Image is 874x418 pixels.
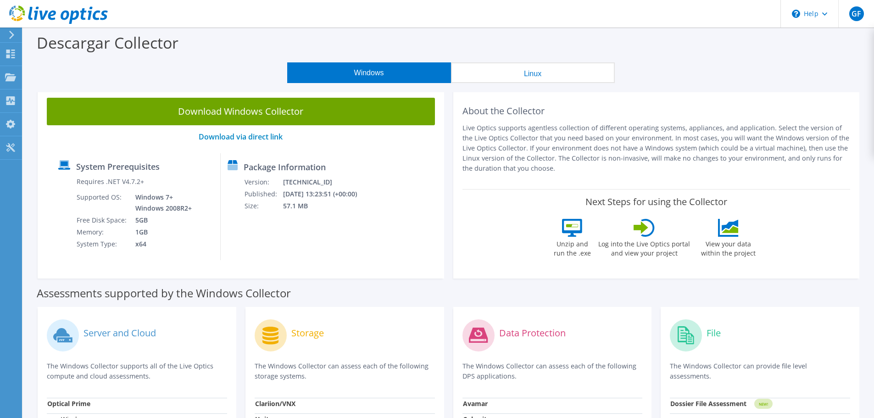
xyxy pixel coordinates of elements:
[76,162,160,171] label: System Prerequisites
[598,237,690,258] label: Log into the Live Optics portal and view your project
[76,226,128,238] td: Memory:
[670,399,746,408] strong: Dossier File Assessment
[255,399,295,408] strong: Clariion/VNX
[499,329,566,338] label: Data Protection
[283,188,369,200] td: [DATE] 13:23:51 (+00:00)
[128,214,194,226] td: 5GB
[287,62,451,83] button: Windows
[707,329,721,338] label: File
[47,98,435,125] a: Download Windows Collector
[255,361,435,381] p: The Windows Collector can assess each of the following storage systems.
[128,226,194,238] td: 1GB
[128,238,194,250] td: x64
[462,361,643,381] p: The Windows Collector can assess each of the following DPS applications.
[451,62,615,83] button: Linux
[128,191,194,214] td: Windows 7+ Windows 2008R2+
[84,329,156,338] label: Server and Cloud
[792,10,800,18] svg: \n
[47,399,90,408] strong: Optical Prime
[283,176,369,188] td: [TECHNICAL_ID]
[551,237,593,258] label: Unzip and run the .exe
[199,132,283,142] a: Download via direct link
[849,6,864,21] span: GF
[244,188,283,200] td: Published:
[695,237,761,258] label: View your data within the project
[76,238,128,250] td: System Type:
[463,399,488,408] strong: Avamar
[283,200,369,212] td: 57.1 MB
[76,191,128,214] td: Supported OS:
[76,214,128,226] td: Free Disk Space:
[244,162,326,172] label: Package Information
[37,32,178,53] label: Descargar Collector
[291,329,324,338] label: Storage
[47,361,227,381] p: The Windows Collector supports all of the Live Optics compute and cloud assessments.
[77,177,144,186] label: Requires .NET V4.7.2+
[244,176,283,188] td: Version:
[759,401,768,407] tspan: NEW!
[37,289,291,298] label: Assessments supported by the Windows Collector
[670,361,850,381] p: The Windows Collector can provide file level assessments.
[244,200,283,212] td: Size:
[462,106,851,117] h2: About the Collector
[462,123,851,173] p: Live Optics supports agentless collection of different operating systems, appliances, and applica...
[585,196,727,207] label: Next Steps for using the Collector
